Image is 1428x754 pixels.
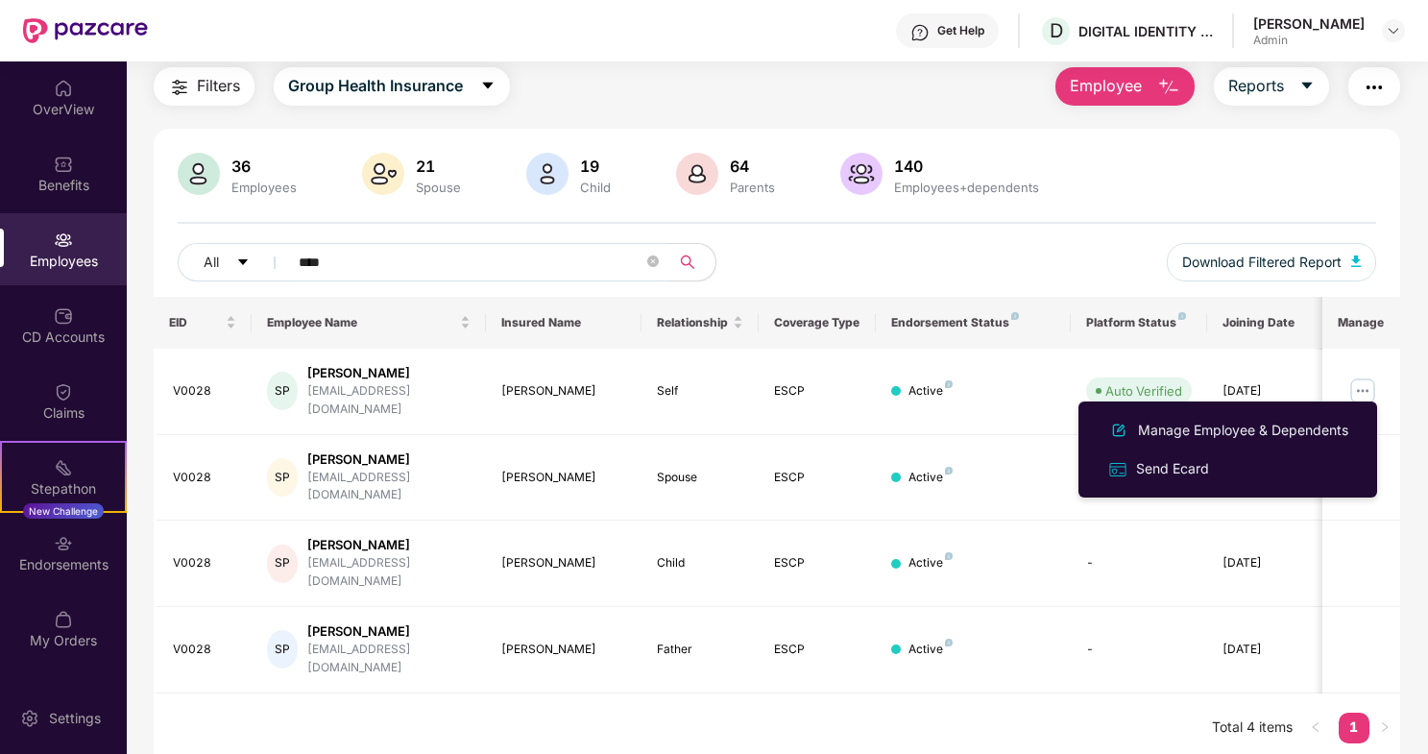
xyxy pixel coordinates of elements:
[54,610,73,629] img: svg+xml;base64,PHN2ZyBpZD0iTXlfT3JkZXJzIiBkYXRhLW5hbWU9Ik15IE9yZGVycyIgeG1sbnM9Imh0dHA6Ly93d3cudz...
[54,155,73,174] img: svg+xml;base64,PHN2ZyBpZD0iQmVuZWZpdHMiIHhtbG5zPSJodHRwOi8vd3d3LnczLm9yZy8yMDAwL3N2ZyIgd2lkdGg9Ij...
[647,255,659,267] span: close-circle
[840,153,883,195] img: svg+xml;base64,PHN2ZyB4bWxucz0iaHR0cDovL3d3dy53My5vcmcvMjAwMC9zdmciIHhtbG5zOnhsaW5rPSJodHRwOi8vd3...
[288,74,463,98] span: Group Health Insurance
[1369,713,1400,743] button: right
[307,382,470,419] div: [EMAIL_ADDRESS][DOMAIN_NAME]
[412,180,465,195] div: Spouse
[1310,721,1321,733] span: left
[267,545,299,583] div: SP
[1086,315,1192,330] div: Platform Status
[1105,381,1182,401] div: Auto Verified
[267,315,456,330] span: Employee Name
[154,297,252,349] th: EID
[774,469,860,487] div: ESCP
[1222,641,1309,659] div: [DATE]
[910,23,930,42] img: svg+xml;base64,PHN2ZyBpZD0iSGVscC0zMngzMiIgeG1sbnM9Imh0dHA6Ly93d3cudzMub3JnLzIwMDAvc3ZnIiB3aWR0aD...
[1222,554,1309,572] div: [DATE]
[54,458,73,477] img: svg+xml;base64,PHN2ZyB4bWxucz0iaHR0cDovL3d3dy53My5vcmcvMjAwMC9zdmciIHdpZHRoPSIyMSIgaGVpZ2h0PSIyMC...
[501,554,627,572] div: [PERSON_NAME]
[1351,255,1361,267] img: svg+xml;base64,PHN2ZyB4bWxucz0iaHR0cDovL3d3dy53My5vcmcvMjAwMC9zdmciIHhtbG5zOnhsaW5rPSJodHRwOi8vd3...
[576,180,615,195] div: Child
[412,157,465,176] div: 21
[267,372,299,410] div: SP
[576,157,615,176] div: 19
[307,554,470,591] div: [EMAIL_ADDRESS][DOMAIN_NAME]
[252,297,486,349] th: Employee Name
[307,450,470,469] div: [PERSON_NAME]
[1132,458,1213,479] div: Send Ecard
[267,458,299,497] div: SP
[1228,74,1284,98] span: Reports
[1214,67,1329,106] button: Reportscaret-down
[945,467,953,474] img: svg+xml;base64,PHN2ZyB4bWxucz0iaHR0cDovL3d3dy53My5vcmcvMjAwMC9zdmciIHdpZHRoPSI4IiBoZWlnaHQ9IjgiIH...
[1386,23,1401,38] img: svg+xml;base64,PHN2ZyBpZD0iRHJvcGRvd24tMzJ4MzIiIHhtbG5zPSJodHRwOi8vd3d3LnczLm9yZy8yMDAwL3N2ZyIgd2...
[307,641,470,677] div: [EMAIL_ADDRESS][DOMAIN_NAME]
[1300,713,1331,743] button: left
[486,297,642,349] th: Insured Name
[228,180,301,195] div: Employees
[657,554,743,572] div: Child
[1071,607,1207,693] td: -
[1369,713,1400,743] li: Next Page
[501,641,627,659] div: [PERSON_NAME]
[1071,521,1207,607] td: -
[908,382,953,401] div: Active
[501,469,627,487] div: [PERSON_NAME]
[1078,22,1213,40] div: DIGITAL IDENTITY INDIA PRIVATE LIMITED
[759,297,876,349] th: Coverage Type
[307,536,470,554] div: [PERSON_NAME]
[890,180,1043,195] div: Employees+dependents
[2,479,125,499] div: Stepathon
[945,552,953,560] img: svg+xml;base64,PHN2ZyB4bWxucz0iaHR0cDovL3d3dy53My5vcmcvMjAwMC9zdmciIHdpZHRoPSI4IiBoZWlnaHQ9IjgiIH...
[908,554,953,572] div: Active
[945,380,953,388] img: svg+xml;base64,PHN2ZyB4bWxucz0iaHR0cDovL3d3dy53My5vcmcvMjAwMC9zdmciIHdpZHRoPSI4IiBoZWlnaHQ9IjgiIH...
[204,252,219,273] span: All
[236,255,250,271] span: caret-down
[274,67,510,106] button: Group Health Insurancecaret-down
[168,76,191,99] img: svg+xml;base64,PHN2ZyB4bWxucz0iaHR0cDovL3d3dy53My5vcmcvMjAwMC9zdmciIHdpZHRoPSIyNCIgaGVpZ2h0PSIyNC...
[154,67,254,106] button: Filters
[641,297,759,349] th: Relationship
[1157,76,1180,99] img: svg+xml;base64,PHN2ZyB4bWxucz0iaHR0cDovL3d3dy53My5vcmcvMjAwMC9zdmciIHhtbG5zOnhsaW5rPSJodHRwOi8vd3...
[43,709,107,728] div: Settings
[1070,74,1142,98] span: Employee
[526,153,569,195] img: svg+xml;base64,PHN2ZyB4bWxucz0iaHR0cDovL3d3dy53My5vcmcvMjAwMC9zdmciIHhtbG5zOnhsaW5rPSJodHRwOi8vd3...
[1339,713,1369,742] a: 1
[1207,297,1324,349] th: Joining Date
[54,79,73,98] img: svg+xml;base64,PHN2ZyBpZD0iSG9tZSIgeG1sbnM9Imh0dHA6Ly93d3cudzMub3JnLzIwMDAvc3ZnIiB3aWR0aD0iMjAiIG...
[1379,721,1391,733] span: right
[1253,33,1365,48] div: Admin
[228,157,301,176] div: 36
[267,630,299,669] div: SP
[668,243,716,281] button: search
[774,382,860,401] div: ESCP
[173,469,236,487] div: V0028
[891,315,1055,330] div: Endorsement Status
[657,469,743,487] div: Spouse
[937,23,984,38] div: Get Help
[1071,435,1207,522] td: -
[647,254,659,272] span: close-circle
[676,153,718,195] img: svg+xml;base64,PHN2ZyB4bWxucz0iaHR0cDovL3d3dy53My5vcmcvMjAwMC9zdmciIHhtbG5zOnhsaW5rPSJodHRwOi8vd3...
[908,641,953,659] div: Active
[657,315,729,330] span: Relationship
[1222,382,1309,401] div: [DATE]
[480,78,496,95] span: caret-down
[501,382,627,401] div: [PERSON_NAME]
[1107,419,1130,442] img: svg+xml;base64,PHN2ZyB4bWxucz0iaHR0cDovL3d3dy53My5vcmcvMjAwMC9zdmciIHhtbG5zOnhsaW5rPSJodHRwOi8vd3...
[362,153,404,195] img: svg+xml;base64,PHN2ZyB4bWxucz0iaHR0cDovL3d3dy53My5vcmcvMjAwMC9zdmciIHhtbG5zOnhsaW5rPSJodHRwOi8vd3...
[657,641,743,659] div: Father
[1182,252,1342,273] span: Download Filtered Report
[197,74,240,98] span: Filters
[54,306,73,326] img: svg+xml;base64,PHN2ZyBpZD0iQ0RfQWNjb3VudHMiIGRhdGEtbmFtZT0iQ0QgQWNjb3VudHMiIHhtbG5zPSJodHRwOi8vd3...
[1299,78,1315,95] span: caret-down
[1300,713,1331,743] li: Previous Page
[169,315,222,330] span: EID
[1050,19,1063,42] span: D
[890,157,1043,176] div: 140
[1178,312,1186,320] img: svg+xml;base64,PHN2ZyB4bWxucz0iaHR0cDovL3d3dy53My5vcmcvMjAwMC9zdmciIHdpZHRoPSI4IiBoZWlnaHQ9IjgiIH...
[23,503,104,519] div: New Challenge
[1363,76,1386,99] img: svg+xml;base64,PHN2ZyB4bWxucz0iaHR0cDovL3d3dy53My5vcmcvMjAwMC9zdmciIHdpZHRoPSIyNCIgaGVpZ2h0PSIyNC...
[908,469,953,487] div: Active
[657,382,743,401] div: Self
